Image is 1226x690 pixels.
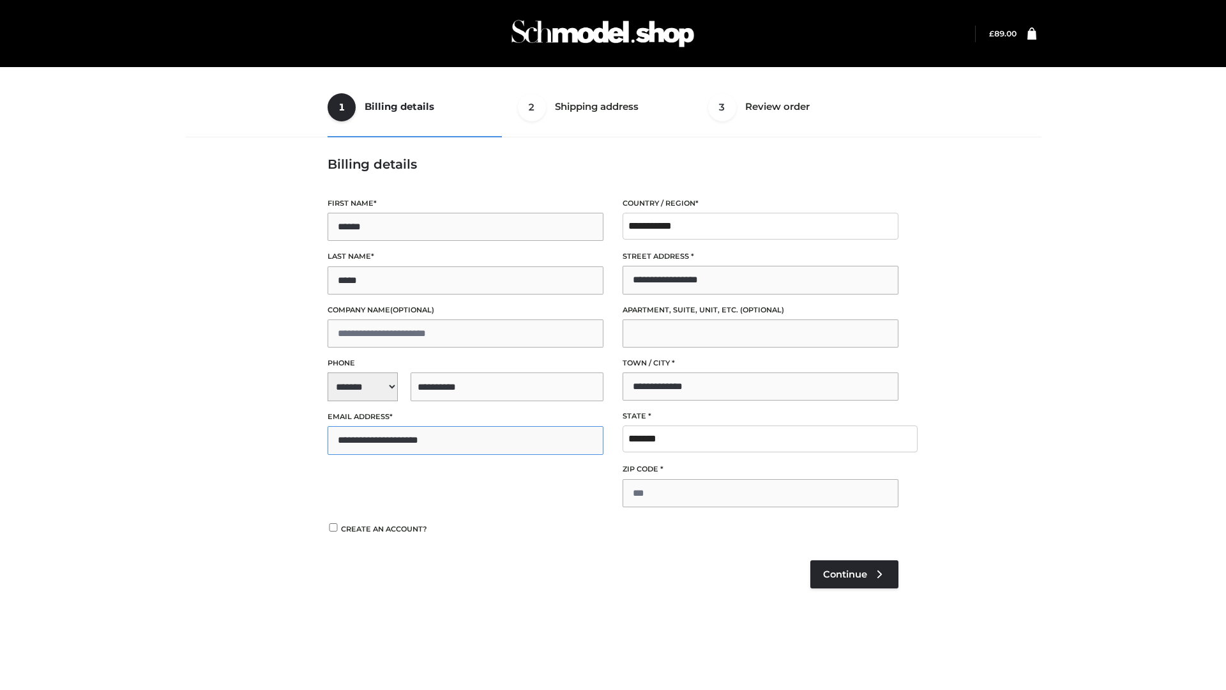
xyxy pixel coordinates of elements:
label: Company name [328,304,603,316]
span: £ [989,29,994,38]
label: First name [328,197,603,210]
span: Create an account? [341,525,427,533]
span: (optional) [390,305,434,314]
a: £89.00 [989,29,1017,38]
label: Town / City [623,357,898,369]
input: Create an account? [328,523,339,532]
a: Continue [810,560,898,588]
label: Country / Region [623,197,898,210]
img: Schmodel Admin 964 [507,8,699,59]
span: (optional) [740,305,784,314]
span: Continue [823,569,867,580]
bdi: 89.00 [989,29,1017,38]
label: ZIP Code [623,463,898,475]
label: Last name [328,250,603,263]
label: Street address [623,250,898,263]
label: Email address [328,411,603,423]
label: Apartment, suite, unit, etc. [623,304,898,316]
label: Phone [328,357,603,369]
label: State [623,410,898,422]
h3: Billing details [328,157,898,172]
